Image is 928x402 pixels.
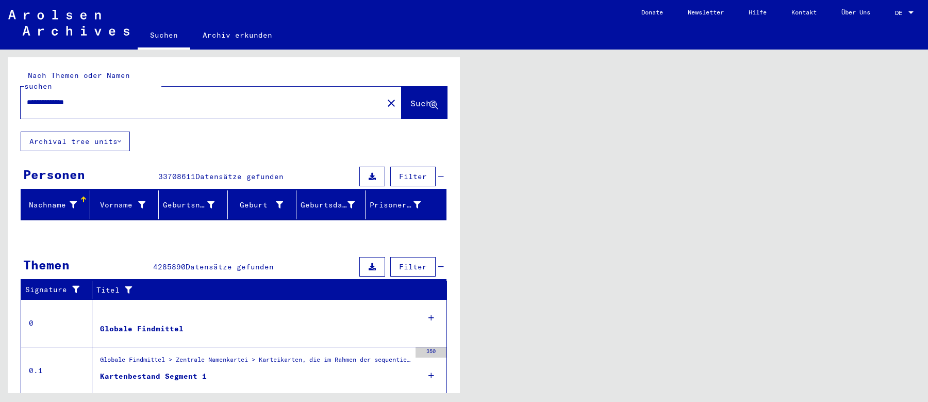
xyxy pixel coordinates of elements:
mat-icon: close [385,97,397,109]
a: Archiv erkunden [190,23,285,47]
div: Personen [23,165,85,184]
button: Archival tree units [21,132,130,151]
button: Filter [390,257,436,277]
div: Globale Findmittel > Zentrale Namenkartei > Karteikarten, die im Rahmen der sequentiellen Massend... [100,355,410,369]
mat-label: Nach Themen oder Namen suchen [24,71,130,91]
div: Vorname [94,200,146,211]
div: Geburt‏ [232,200,284,211]
div: Themen [23,255,70,274]
div: Titel [96,282,437,298]
div: Prisoner # [370,197,434,213]
span: Datensätze gefunden [195,172,284,181]
div: 350 [416,347,446,358]
div: Geburtsname [163,200,214,211]
span: 33708611 [158,172,195,181]
span: Filter [399,172,427,181]
div: Geburt‏ [232,197,296,213]
div: Globale Findmittel [100,324,184,334]
mat-header-cell: Geburt‏ [228,190,297,219]
div: Signature [25,282,94,298]
div: Nachname [25,197,90,213]
div: Geburtsname [163,197,227,213]
td: 0.1 [21,347,92,394]
span: Suche [410,98,436,108]
span: 4285890 [153,262,186,271]
div: Vorname [94,197,159,213]
div: Kartenbestand Segment 1 [100,371,207,382]
div: Signature [25,284,84,295]
button: Clear [381,92,402,113]
mat-header-cell: Prisoner # [366,190,446,219]
span: DE [895,9,906,17]
div: Nachname [25,200,77,211]
div: Prisoner # [370,200,421,211]
button: Suche [402,87,447,119]
img: Arolsen_neg.svg [8,10,129,36]
mat-header-cell: Geburtsname [159,190,228,219]
span: Filter [399,262,427,271]
div: Titel [96,285,426,296]
span: Datensätze gefunden [186,262,274,271]
button: Filter [390,167,436,186]
mat-header-cell: Vorname [90,190,159,219]
div: Geburtsdatum [301,200,355,211]
mat-header-cell: Nachname [21,190,90,219]
mat-header-cell: Geburtsdatum [296,190,366,219]
a: Suchen [138,23,190,50]
div: Geburtsdatum [301,197,368,213]
td: 0 [21,299,92,347]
